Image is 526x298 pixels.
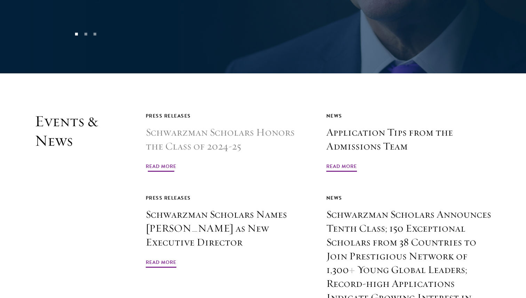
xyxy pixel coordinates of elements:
a: Press Releases Schwarzman Scholars Honors the Class of 2024-25 Read More [146,112,311,173]
span: Read More [326,162,357,173]
div: Press Releases [146,194,311,202]
h3: Schwarzman Scholars Names [PERSON_NAME] as New Executive Director [146,208,311,249]
a: Press Releases Schwarzman Scholars Names [PERSON_NAME] as New Executive Director Read More [146,194,311,269]
div: News [326,112,491,120]
button: 1 of 3 [72,30,81,39]
a: News Application Tips from the Admissions Team Read More [326,112,491,173]
div: Press Releases [146,112,311,120]
button: 3 of 3 [90,30,99,39]
h3: Schwarzman Scholars Honors the Class of 2024-25 [146,126,311,153]
button: 2 of 3 [81,30,90,39]
h3: Application Tips from the Admissions Team [326,126,491,153]
span: Read More [146,258,176,269]
span: Read More [146,162,176,173]
div: News [326,194,491,202]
